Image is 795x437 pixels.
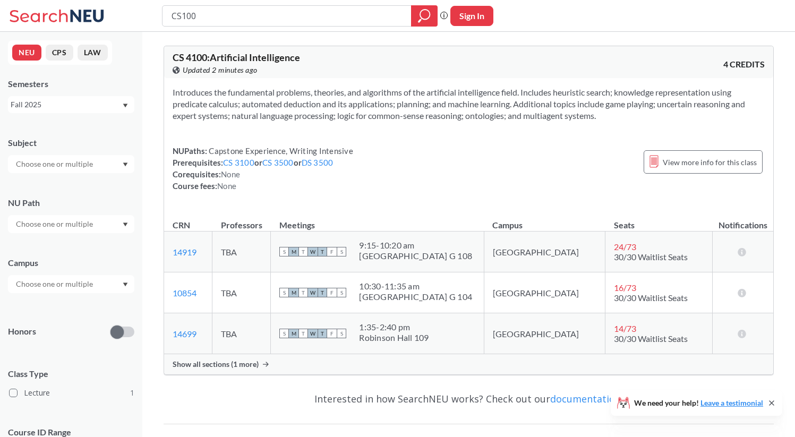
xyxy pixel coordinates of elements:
svg: magnifying glass [418,8,431,23]
div: Dropdown arrow [8,275,134,293]
span: S [337,288,346,297]
div: 1:35 - 2:40 pm [359,322,429,332]
span: F [327,288,337,297]
div: NUPaths: Prerequisites: or or Corequisites: Course fees: [173,145,353,192]
td: [GEOGRAPHIC_DATA] [484,313,605,354]
div: [GEOGRAPHIC_DATA] G 108 [359,251,472,261]
a: 14919 [173,247,196,257]
span: S [279,329,289,338]
a: Leave a testimonial [700,398,763,407]
div: Robinson Hall 109 [359,332,429,343]
div: Interested in how SearchNEU works? Check out our [164,383,774,414]
input: Choose one or multiple [11,278,100,290]
td: [GEOGRAPHIC_DATA] [484,272,605,313]
span: None [217,181,236,191]
td: TBA [212,313,271,354]
div: magnifying glass [411,5,438,27]
span: M [289,288,298,297]
input: Class, professor, course number, "phrase" [170,7,404,25]
button: LAW [78,45,108,61]
span: T [298,329,308,338]
td: TBA [212,232,271,272]
span: Show all sections (1 more) [173,359,259,369]
span: M [289,247,298,256]
span: T [318,247,327,256]
td: TBA [212,272,271,313]
a: 10854 [173,288,196,298]
p: Honors [8,325,36,338]
span: View more info for this class [663,156,757,169]
span: W [308,329,318,338]
td: [GEOGRAPHIC_DATA] [484,232,605,272]
section: Introduces the fundamental problems, theories, and algorithms of the artificial intelligence fiel... [173,87,765,122]
span: T [298,288,308,297]
span: Class Type [8,368,134,380]
span: T [298,247,308,256]
span: F [327,329,337,338]
span: 30/30 Waitlist Seats [614,252,688,262]
span: 4 CREDITS [723,58,765,70]
svg: Dropdown arrow [123,104,128,108]
span: 30/30 Waitlist Seats [614,333,688,344]
div: Subject [8,137,134,149]
span: S [279,247,289,256]
span: 24 / 73 [614,242,636,252]
div: Fall 2025Dropdown arrow [8,96,134,113]
div: Show all sections (1 more) [164,354,773,374]
span: S [337,329,346,338]
a: CS 3100 [223,158,254,167]
span: Capstone Experience, Writing Intensive [207,146,353,156]
a: 14699 [173,329,196,339]
div: Campus [8,257,134,269]
th: Notifications [712,209,773,232]
a: CS 3500 [262,158,294,167]
input: Choose one or multiple [11,158,100,170]
th: Meetings [271,209,484,232]
th: Professors [212,209,271,232]
th: Seats [605,209,713,232]
span: S [337,247,346,256]
div: Dropdown arrow [8,215,134,233]
span: M [289,329,298,338]
span: W [308,288,318,297]
span: 14 / 73 [614,323,636,333]
div: Fall 2025 [11,99,122,110]
span: 1 [130,387,134,399]
span: T [318,329,327,338]
span: 30/30 Waitlist Seats [614,293,688,303]
button: CPS [46,45,73,61]
svg: Dropdown arrow [123,162,128,167]
a: DS 3500 [302,158,334,167]
div: CRN [173,219,190,231]
button: NEU [12,45,41,61]
div: Dropdown arrow [8,155,134,173]
span: Updated 2 minutes ago [183,64,258,76]
div: NU Path [8,197,134,209]
span: CS 4100 : Artificial Intelligence [173,52,300,63]
span: S [279,288,289,297]
svg: Dropdown arrow [123,222,128,227]
div: 10:30 - 11:35 am [359,281,472,292]
span: 16 / 73 [614,282,636,293]
svg: Dropdown arrow [123,282,128,287]
span: None [221,169,240,179]
div: 9:15 - 10:20 am [359,240,472,251]
div: Semesters [8,78,134,90]
label: Lecture [9,386,134,400]
span: We need your help! [634,399,763,407]
span: F [327,247,337,256]
th: Campus [484,209,605,232]
div: [GEOGRAPHIC_DATA] G 104 [359,292,472,302]
span: T [318,288,327,297]
a: documentation! [550,392,623,405]
button: Sign In [450,6,493,26]
input: Choose one or multiple [11,218,100,230]
span: W [308,247,318,256]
